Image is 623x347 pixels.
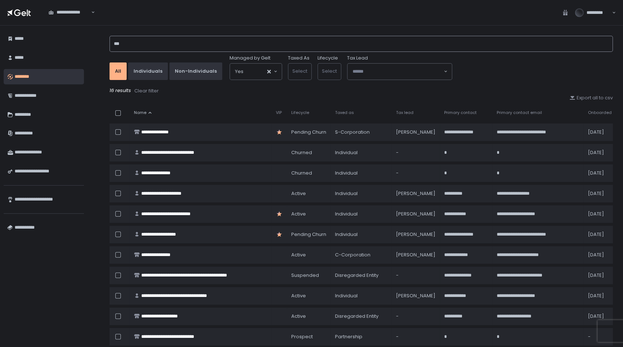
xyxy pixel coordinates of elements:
[335,129,387,136] div: S-Corporation
[335,272,387,279] div: Disregarded Entity
[335,110,354,115] span: Taxed as
[230,55,270,61] span: Managed by Gelt
[569,95,613,101] button: Export all to csv
[291,313,306,320] span: active
[396,190,435,197] div: [PERSON_NAME]
[335,231,387,238] div: Individual
[267,70,271,73] button: Clear Selected
[588,313,618,320] div: [DATE]
[115,68,121,75] div: All
[347,55,368,61] span: Tax Lead
[109,87,613,95] div: 16 results
[588,170,618,176] div: [DATE]
[109,62,127,80] button: All
[396,231,435,238] div: [PERSON_NAME]
[322,68,337,75] span: Select
[396,211,435,217] div: [PERSON_NAME]
[588,272,618,279] div: [DATE]
[396,333,435,340] div: -
[335,190,387,197] div: Individual
[243,68,266,75] input: Search for option
[347,64,452,80] div: Search for option
[291,190,306,197] span: active
[396,272,435,279] div: -
[588,231,618,238] div: [DATE]
[396,129,435,136] div: [PERSON_NAME]
[396,252,435,258] div: [PERSON_NAME]
[335,211,387,217] div: Individual
[588,129,618,136] div: [DATE]
[235,68,243,75] span: Yes
[134,88,159,94] div: Clear filter
[396,293,435,299] div: [PERSON_NAME]
[230,64,282,80] div: Search for option
[396,149,435,156] div: -
[134,110,146,115] span: Name
[335,293,387,299] div: Individual
[588,149,618,156] div: [DATE]
[335,333,387,340] div: Partnership
[291,272,319,279] span: suspended
[335,149,387,156] div: Individual
[175,68,217,75] div: Non-Individuals
[396,313,435,320] div: -
[291,333,313,340] span: prospect
[292,68,307,75] span: Select
[291,110,309,115] span: Lifecycle
[291,149,312,156] span: churned
[291,252,306,258] span: active
[44,5,95,20] div: Search for option
[353,68,443,75] input: Search for option
[588,211,618,217] div: [DATE]
[396,170,435,176] div: -
[276,110,282,115] span: VIP
[588,293,618,299] div: [DATE]
[444,110,477,115] span: Primary contact
[291,170,312,176] span: churned
[288,55,309,61] label: Taxed As
[291,293,306,299] span: active
[291,211,306,217] span: active
[49,16,91,23] input: Search for option
[496,110,542,115] span: Primary contact email
[588,252,618,258] div: [DATE]
[318,55,338,61] label: Lifecycle
[169,62,222,80] button: Non-Individuals
[335,252,387,258] div: C-Corporation
[335,170,387,176] div: Individual
[291,129,326,136] span: pending Churn
[128,62,168,80] button: Individuals
[134,68,162,75] div: Individuals
[396,110,414,115] span: Tax lead
[588,333,618,340] div: -
[588,110,618,115] span: Onboarded on
[588,190,618,197] div: [DATE]
[335,313,387,320] div: Disregarded Entity
[134,87,159,95] button: Clear filter
[291,231,326,238] span: pending Churn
